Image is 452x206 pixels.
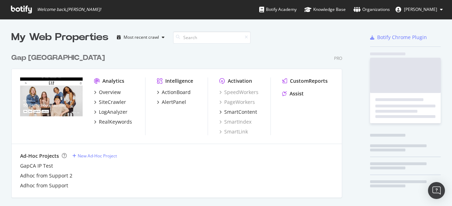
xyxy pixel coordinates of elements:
[94,118,132,125] a: RealKeywords
[370,34,427,41] a: Botify Chrome Plugin
[99,99,126,106] div: SiteCrawler
[219,89,258,96] a: SpeedWorkers
[228,77,252,85] div: Activation
[334,55,342,61] div: Pro
[290,90,304,97] div: Assist
[282,77,328,85] a: CustomReports
[20,162,53,169] a: GapCA IP Test
[72,153,117,159] a: New Ad-Hoc Project
[173,31,251,44] input: Search
[99,108,127,116] div: LogAnalyzer
[78,153,117,159] div: New Ad-Hoc Project
[304,6,346,13] div: Knowledge Base
[11,30,108,44] div: My Web Properties
[165,77,193,85] div: Intelligence
[94,99,126,106] a: SiteCrawler
[219,99,255,106] a: PageWorkers
[11,53,108,63] a: Gap [GEOGRAPHIC_DATA]
[259,6,297,13] div: Botify Academy
[162,99,186,106] div: AlertPanel
[157,89,191,96] a: ActionBoard
[390,4,448,15] button: [PERSON_NAME]
[224,108,257,116] div: SmartContent
[124,35,159,39] div: Most recent crawl
[162,89,191,96] div: ActionBoard
[94,89,121,96] a: Overview
[157,99,186,106] a: AlertPanel
[102,77,124,85] div: Analytics
[37,7,101,12] span: Welcome back, [PERSON_NAME] !
[20,182,68,189] a: Adhoc from Support
[20,77,83,127] img: Gapcanada.ca
[353,6,390,13] div: Organizations
[377,34,427,41] div: Botify Chrome Plugin
[94,108,127,116] a: LogAnalyzer
[11,53,105,63] div: Gap [GEOGRAPHIC_DATA]
[20,152,59,160] div: Ad-Hoc Projects
[290,77,328,85] div: CustomReports
[219,128,248,135] a: SmartLink
[428,182,445,199] div: Open Intercom Messenger
[20,172,72,179] a: Adhoc from Support 2
[219,108,257,116] a: SmartContent
[99,89,121,96] div: Overview
[282,90,304,97] a: Assist
[219,118,251,125] a: SmartIndex
[99,118,132,125] div: RealKeywords
[404,6,437,12] span: Alex Bocknek
[114,32,167,43] button: Most recent crawl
